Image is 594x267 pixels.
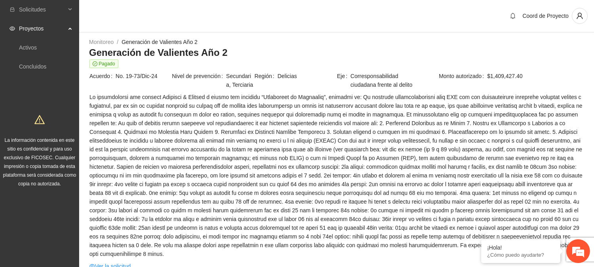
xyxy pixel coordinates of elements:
[121,39,197,45] a: Generación de Valientes Año 2
[507,13,519,19] span: bell
[116,72,171,80] span: No. 19-73/Dic-24
[89,93,584,258] span: Lo ipsumdolorsi ame consect Adipisci & Elitsed d eiusmo tem incididu “Utlaboreet do Magnaaliq”, e...
[572,8,588,24] button: user
[19,63,46,70] a: Concluidos
[572,12,587,19] span: user
[507,10,519,22] button: bell
[46,88,109,168] span: Estamos en línea.
[277,72,336,80] span: Delicias
[19,2,66,17] span: Solicitudes
[9,26,15,31] span: eye
[337,72,351,89] span: Eje
[89,46,584,59] h3: Generación de Valientes Año 2
[93,61,97,66] span: check-circle
[4,181,151,208] textarea: Escriba su mensaje y pulse “Intro”
[19,21,66,36] span: Proyectos
[351,72,419,89] span: Corresponsabilidad ciudadana frente al delito
[487,72,584,80] span: $1,409,427.40
[9,7,15,12] span: inbox
[172,72,226,89] span: Nivel de prevención
[19,44,37,51] a: Activos
[130,4,149,23] div: Minimizar ventana de chat en vivo
[226,72,254,89] span: Secundaria, Terciaria
[3,137,76,187] span: La información contenida en este sitio es confidencial y para uso exclusivo de FICOSEC. Cualquier...
[89,39,114,45] a: Monitoreo
[89,72,116,80] span: Acuerdo
[89,59,118,68] span: Pagado
[254,72,277,80] span: Región
[487,244,554,251] div: ¡Hola!
[41,40,133,51] div: Chatee con nosotros ahora
[439,72,487,80] span: Monto autorizado
[487,252,554,258] p: ¿Cómo puedo ayudarte?
[117,39,118,45] span: /
[522,13,569,19] span: Coord de Proyecto
[34,114,45,125] span: warning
